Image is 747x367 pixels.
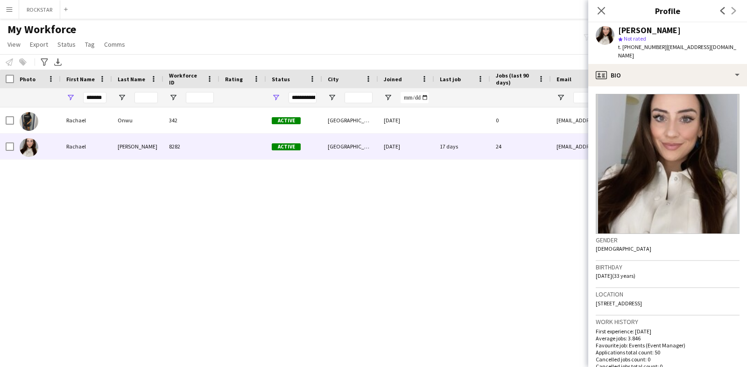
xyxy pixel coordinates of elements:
span: Comms [104,40,125,49]
div: Rachael [61,107,112,133]
img: Rachael Thomas [20,138,38,157]
span: [DEMOGRAPHIC_DATA] [596,245,651,252]
button: Open Filter Menu [557,93,565,102]
app-action-btn: Export XLSX [52,56,63,68]
button: Open Filter Menu [66,93,75,102]
span: Active [272,117,301,124]
span: Rating [225,76,243,83]
div: [PERSON_NAME] [618,26,681,35]
span: First Name [66,76,95,83]
input: City Filter Input [345,92,373,103]
span: t. [PHONE_NUMBER] [618,43,667,50]
div: 17 days [434,134,490,159]
img: Rachael Onwu [20,112,38,131]
div: Rachael [61,134,112,159]
button: Open Filter Menu [169,93,177,102]
span: Email [557,76,571,83]
button: ROCKSTAR [19,0,60,19]
input: Last Name Filter Input [134,92,158,103]
p: Average jobs: 3.846 [596,335,740,342]
p: First experience: [DATE] [596,328,740,335]
button: Open Filter Menu [328,93,336,102]
div: Bio [588,64,747,86]
h3: Location [596,290,740,298]
div: [DATE] [378,134,434,159]
button: Open Filter Menu [118,93,126,102]
span: [STREET_ADDRESS] [596,300,642,307]
a: Comms [100,38,129,50]
span: Tag [85,40,95,49]
div: [DATE] [378,107,434,133]
div: 8282 [163,134,219,159]
h3: Work history [596,318,740,326]
span: Active [272,143,301,150]
input: Email Filter Input [573,92,732,103]
a: Export [26,38,52,50]
a: Status [54,38,79,50]
input: First Name Filter Input [83,92,106,103]
span: City [328,76,338,83]
h3: Birthday [596,263,740,271]
span: Workforce ID [169,72,203,86]
span: Export [30,40,48,49]
h3: Gender [596,236,740,244]
input: Workforce ID Filter Input [186,92,214,103]
p: Cancelled jobs count: 0 [596,356,740,363]
span: Last Name [118,76,145,83]
div: [EMAIL_ADDRESS][DOMAIN_NAME] [551,107,738,133]
span: Last job [440,76,461,83]
span: | [EMAIL_ADDRESS][DOMAIN_NAME] [618,43,736,59]
span: Status [57,40,76,49]
div: 24 [490,134,551,159]
span: Photo [20,76,35,83]
div: [EMAIL_ADDRESS][DOMAIN_NAME] [551,134,738,159]
button: Open Filter Menu [384,93,392,102]
a: Tag [81,38,99,50]
img: Crew avatar or photo [596,94,740,234]
span: Joined [384,76,402,83]
div: [GEOGRAPHIC_DATA] [322,134,378,159]
p: Favourite job: Events (Event Manager) [596,342,740,349]
span: My Workforce [7,22,76,36]
span: Not rated [624,35,646,42]
div: [GEOGRAPHIC_DATA] [322,107,378,133]
p: Applications total count: 50 [596,349,740,356]
span: Jobs (last 90 days) [496,72,534,86]
input: Joined Filter Input [401,92,429,103]
a: View [4,38,24,50]
button: Open Filter Menu [272,93,280,102]
div: [PERSON_NAME] [112,134,163,159]
h3: Profile [588,5,747,17]
span: [DATE] (33 years) [596,272,635,279]
div: 0 [490,107,551,133]
app-action-btn: Advanced filters [39,56,50,68]
div: 342 [163,107,219,133]
span: View [7,40,21,49]
div: Onwu [112,107,163,133]
span: Status [272,76,290,83]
